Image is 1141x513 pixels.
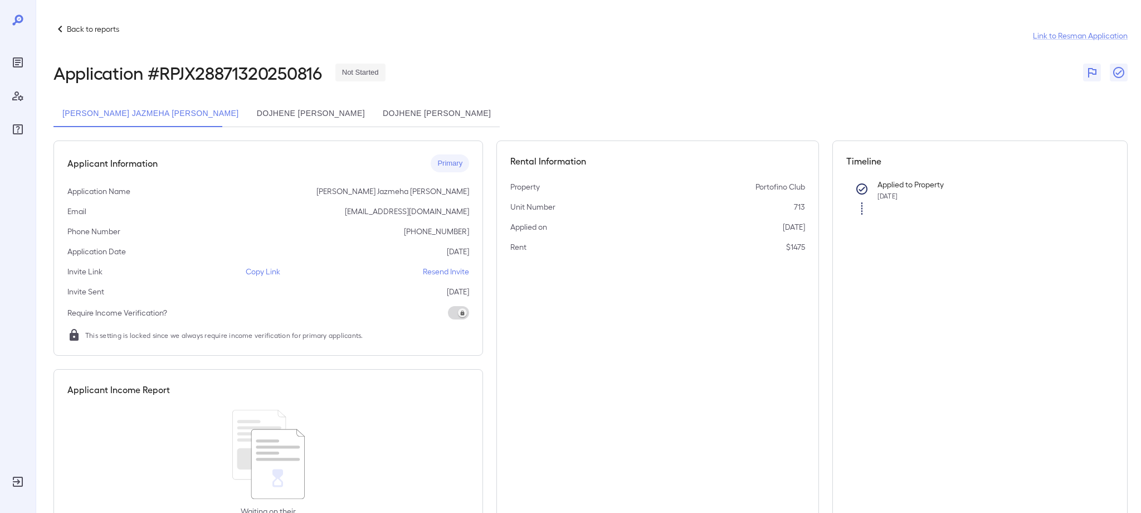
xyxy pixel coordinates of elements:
p: Property [510,181,540,192]
p: Resend Invite [423,266,469,277]
p: Back to reports [67,23,119,35]
span: Not Started [335,67,386,78]
p: Phone Number [67,226,120,237]
h5: Timeline [846,154,1114,168]
span: This setting is locked since we always require income verification for primary applicants. [85,330,363,341]
p: $1475 [786,241,805,253]
button: Dojhene [PERSON_NAME] [248,100,374,127]
div: FAQ [9,120,27,138]
h5: Rental Information [510,154,804,168]
p: Application Name [67,186,130,197]
p: Email [67,206,86,217]
p: Require Income Verification? [67,307,167,318]
a: Link to Resman Application [1033,30,1128,41]
p: Applied to Property [877,179,1096,190]
button: Dojhene [PERSON_NAME] [374,100,500,127]
h5: Applicant Income Report [67,383,170,396]
p: Applied on [510,221,547,233]
h5: Applicant Information [67,157,158,170]
p: [DATE] [783,221,805,233]
div: Log Out [9,473,27,491]
p: 713 [794,201,805,212]
p: Rent [510,241,526,253]
p: [DATE] [447,286,469,297]
span: [DATE] [877,192,898,200]
button: [PERSON_NAME] Jazmeha [PERSON_NAME] [53,100,248,127]
button: Flag Report [1083,64,1101,81]
p: Copy Link [246,266,280,277]
p: [DATE] [447,246,469,257]
div: Manage Users [9,87,27,105]
p: [PHONE_NUMBER] [404,226,469,237]
span: Primary [431,158,469,169]
h2: Application # RPJX28871320250816 [53,62,322,83]
p: [PERSON_NAME] Jazmeha [PERSON_NAME] [316,186,469,197]
p: Invite Link [67,266,103,277]
p: Portofino Club [755,181,805,192]
p: [EMAIL_ADDRESS][DOMAIN_NAME] [345,206,469,217]
p: Invite Sent [67,286,104,297]
p: Unit Number [510,201,555,212]
div: Reports [9,54,27,71]
p: Application Date [67,246,126,257]
button: Close Report [1110,64,1128,81]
